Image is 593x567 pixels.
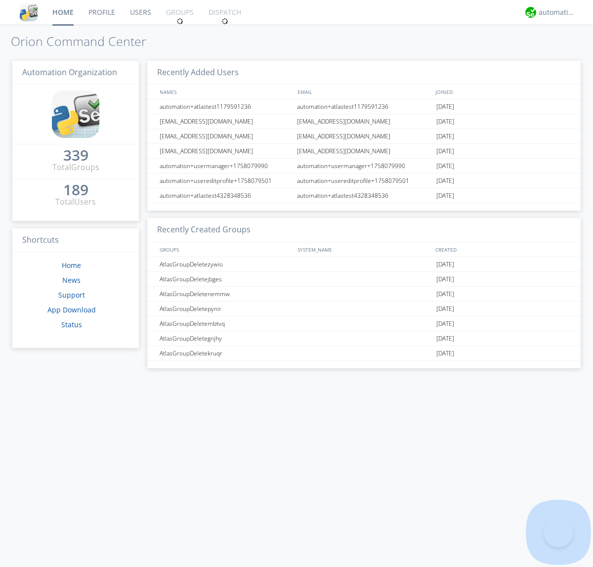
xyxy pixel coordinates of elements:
[157,316,294,331] div: AtlasGroupDeletembtvq
[436,302,454,316] span: [DATE]
[433,242,571,257] div: CREATED
[295,144,434,158] div: [EMAIL_ADDRESS][DOMAIN_NAME]
[147,129,581,144] a: [EMAIL_ADDRESS][DOMAIN_NAME][EMAIL_ADDRESS][DOMAIN_NAME][DATE]
[436,316,454,331] span: [DATE]
[157,272,294,286] div: AtlasGroupDeletejbges
[176,18,183,25] img: spin.svg
[157,242,293,257] div: GROUPS
[295,188,434,203] div: automation+atlastest4328348536
[157,144,294,158] div: [EMAIL_ADDRESS][DOMAIN_NAME]
[433,85,571,99] div: JOINED
[147,287,581,302] a: AtlasGroupDeletenemmw[DATE]
[157,331,294,346] div: AtlasGroupDeletegnjhy
[436,99,454,114] span: [DATE]
[295,99,434,114] div: automation+atlastest1179591236
[525,7,536,18] img: d2d01cd9b4174d08988066c6d424eccd
[62,275,81,285] a: News
[436,257,454,272] span: [DATE]
[147,346,581,361] a: AtlasGroupDeletekruqr[DATE]
[63,150,88,162] a: 339
[157,99,294,114] div: automation+atlastest1179591236
[157,257,294,271] div: AtlasGroupDeletezywio
[147,174,581,188] a: automation+usereditprofile+1758079501automation+usereditprofile+1758079501[DATE]
[295,114,434,129] div: [EMAIL_ADDRESS][DOMAIN_NAME]
[157,287,294,301] div: AtlasGroupDeletenemmw
[147,272,581,287] a: AtlasGroupDeletejbges[DATE]
[47,305,96,314] a: App Download
[544,518,573,547] iframe: Toggle Customer Support
[12,228,139,253] h3: Shortcuts
[436,144,454,159] span: [DATE]
[436,188,454,203] span: [DATE]
[436,346,454,361] span: [DATE]
[20,3,38,21] img: cddb5a64eb264b2086981ab96f4c1ba7
[157,114,294,129] div: [EMAIL_ADDRESS][DOMAIN_NAME]
[55,196,96,208] div: Total Users
[147,159,581,174] a: automation+usermanager+1758079990automation+usermanager+1758079990[DATE]
[157,346,294,360] div: AtlasGroupDeletekruqr
[52,162,99,173] div: Total Groups
[62,261,81,270] a: Home
[295,85,433,99] div: EMAIL
[63,185,88,196] a: 189
[61,320,82,329] a: Status
[436,331,454,346] span: [DATE]
[147,99,581,114] a: automation+atlastest1179591236automation+atlastest1179591236[DATE]
[157,188,294,203] div: automation+atlastest4328348536
[295,129,434,143] div: [EMAIL_ADDRESS][DOMAIN_NAME]
[22,67,117,78] span: Automation Organization
[539,7,576,17] div: automation+atlas
[157,129,294,143] div: [EMAIL_ADDRESS][DOMAIN_NAME]
[147,144,581,159] a: [EMAIL_ADDRESS][DOMAIN_NAME][EMAIL_ADDRESS][DOMAIN_NAME][DATE]
[147,218,581,242] h3: Recently Created Groups
[436,287,454,302] span: [DATE]
[157,85,293,99] div: NAMES
[295,242,433,257] div: SYSTEM_NAME
[295,174,434,188] div: automation+usereditprofile+1758079501
[221,18,228,25] img: spin.svg
[63,185,88,195] div: 189
[157,174,294,188] div: automation+usereditprofile+1758079501
[436,129,454,144] span: [DATE]
[58,290,85,300] a: Support
[147,61,581,85] h3: Recently Added Users
[63,150,88,160] div: 339
[147,302,581,316] a: AtlasGroupDeletepynir[DATE]
[157,159,294,173] div: automation+usermanager+1758079990
[147,114,581,129] a: [EMAIL_ADDRESS][DOMAIN_NAME][EMAIL_ADDRESS][DOMAIN_NAME][DATE]
[295,159,434,173] div: automation+usermanager+1758079990
[436,114,454,129] span: [DATE]
[436,159,454,174] span: [DATE]
[147,331,581,346] a: AtlasGroupDeletegnjhy[DATE]
[436,174,454,188] span: [DATE]
[147,188,581,203] a: automation+atlastest4328348536automation+atlastest4328348536[DATE]
[147,316,581,331] a: AtlasGroupDeletembtvq[DATE]
[147,257,581,272] a: AtlasGroupDeletezywio[DATE]
[52,90,99,138] img: cddb5a64eb264b2086981ab96f4c1ba7
[436,272,454,287] span: [DATE]
[157,302,294,316] div: AtlasGroupDeletepynir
